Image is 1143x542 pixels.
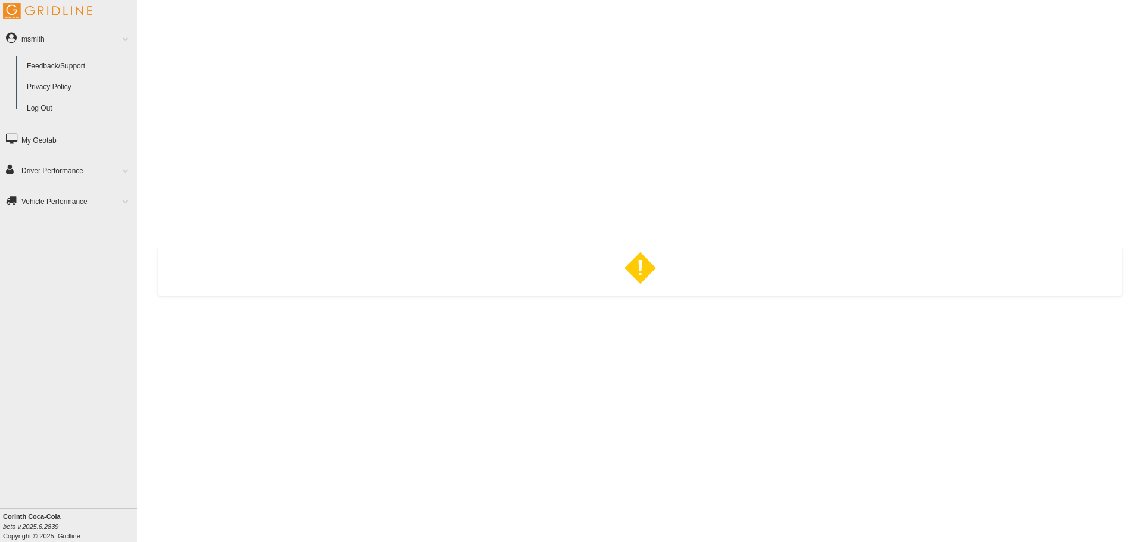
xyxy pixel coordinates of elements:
div: Copyright © 2025, Gridline [3,512,137,541]
i: beta v.2025.6.2839 [3,523,58,530]
a: Feedback/Support [21,56,137,77]
a: Log Out [21,98,137,120]
b: Corinth Coca-Cola [3,513,61,520]
img: Gridline [3,3,92,19]
a: Privacy Policy [21,77,137,98]
div: error-box [146,15,1134,527]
